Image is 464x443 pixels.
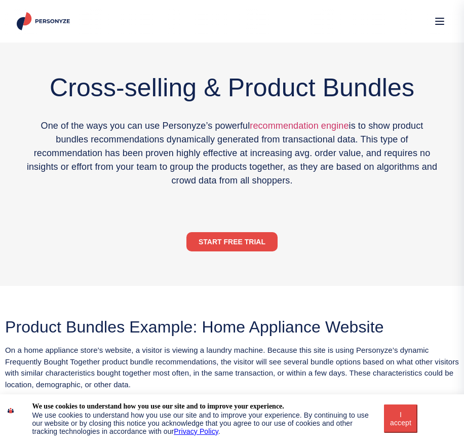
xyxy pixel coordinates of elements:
button: Open menu [431,12,449,30]
div: We use cookies to understand how you use our site and to improve your experience. [32,402,284,411]
img: Personyze [15,12,73,30]
a: START FREE TRIAL [186,232,278,251]
div: I accept [390,411,412,427]
span: One of the ways you can use Personyze’s powerful is to show product bundles recommendations dynam... [27,121,437,186]
header: Personyze site header [5,5,459,38]
a: Privacy Policy [174,427,218,435]
a: Personyze home [15,12,73,30]
h2: Cross-selling & Product Bundles [3,72,461,104]
a: recommendation engine [250,121,349,131]
span: Product Bundles Example: Home Appliance Website [5,318,384,336]
span: On a home appliance store’s website, a visitor is viewing a laundry machine. Because this site is... [5,346,459,389]
button: I accept [384,404,418,433]
img: icon [8,402,14,419]
div: We use cookies to understand how you use our site and to improve your experience. By continuing t... [32,411,370,435]
span: START FREE TRIAL [199,238,265,245]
